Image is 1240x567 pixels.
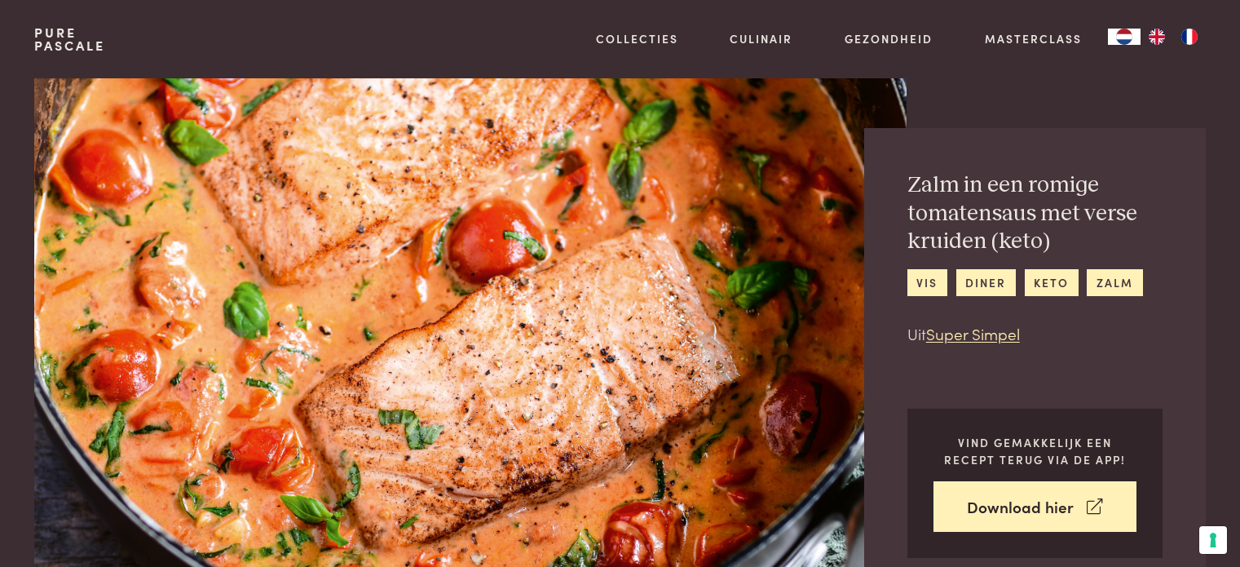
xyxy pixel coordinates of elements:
p: Vind gemakkelijk een recept terug via de app! [933,434,1136,467]
a: diner [956,269,1016,296]
h2: Zalm in een romige tomatensaus met verse kruiden (keto) [907,171,1163,256]
ul: Language list [1141,29,1206,45]
a: Gezondheid [845,30,933,47]
p: Uit [907,322,1163,346]
button: Uw voorkeuren voor toestemming voor trackingtechnologieën [1199,526,1227,554]
aside: Language selected: Nederlands [1108,29,1206,45]
div: Language [1108,29,1141,45]
a: Super Simpel [926,322,1020,344]
a: Download hier [933,481,1136,533]
a: EN [1141,29,1173,45]
a: Collecties [596,30,678,47]
a: PurePascale [34,26,105,52]
a: keto [1025,269,1079,296]
a: Masterclass [985,30,1082,47]
a: FR [1173,29,1206,45]
a: vis [907,269,947,296]
a: NL [1108,29,1141,45]
a: Culinair [730,30,792,47]
a: zalm [1087,269,1142,296]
